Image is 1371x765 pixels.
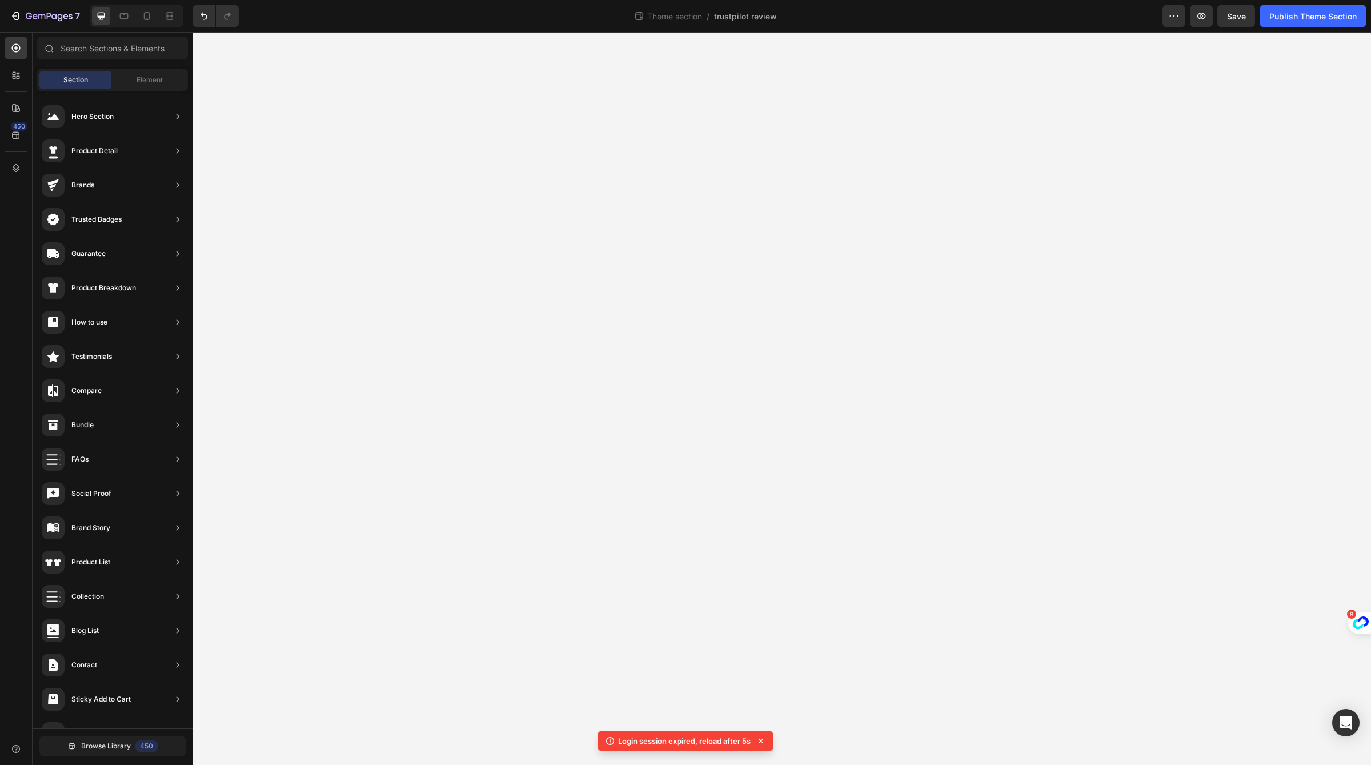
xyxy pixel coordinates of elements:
div: Custom Footer [71,728,119,739]
div: FAQs [71,454,89,465]
div: Sticky Add to Cart [71,694,131,705]
p: 7 [75,9,80,23]
div: 450 [135,740,158,752]
div: Social Proof [71,488,111,499]
div: Bundle [71,419,94,431]
span: Section [63,75,88,85]
button: Save [1217,5,1255,27]
div: Collection [71,591,104,602]
span: Save [1227,11,1246,21]
div: Product List [71,556,110,568]
div: Brands [71,179,94,191]
div: Blog List [71,625,99,636]
div: Publish Theme Section [1269,10,1357,22]
div: Hero Section [71,111,114,122]
div: How to use [71,317,107,328]
iframe: To enrich screen reader interactions, please activate Accessibility in Grammarly extension settings [193,32,1371,765]
div: Brand Story [71,522,110,534]
p: Login session expired, reload after 5s [618,735,751,747]
div: Testimonials [71,351,112,362]
span: trustpilot review [714,10,777,22]
div: Contact [71,659,97,671]
span: Element [137,75,163,85]
span: Browse Library [81,741,131,751]
div: Compare [71,385,102,396]
div: Trusted Badges [71,214,122,225]
div: Guarantee [71,248,106,259]
div: Product Breakdown [71,282,136,294]
button: Browse Library450 [39,736,186,756]
div: Product Detail [71,145,118,157]
input: Search Sections & Elements [37,37,188,59]
button: 7 [5,5,85,27]
div: Undo/Redo [193,5,239,27]
div: Open Intercom Messenger [1332,709,1360,736]
span: / [707,10,709,22]
div: 450 [11,122,27,131]
span: Theme section [645,10,704,22]
button: Publish Theme Section [1260,5,1366,27]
